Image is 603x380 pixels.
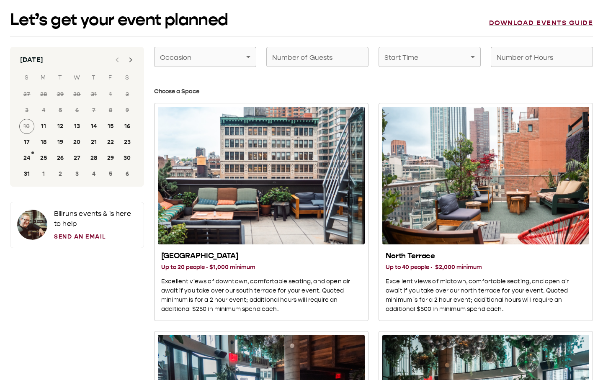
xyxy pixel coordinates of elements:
[54,232,137,241] a: Send an Email
[36,151,51,166] button: 25
[386,263,586,272] h3: Up to 40 people · $2,000 minimum
[103,167,118,182] button: 5
[86,167,101,182] button: 4
[70,119,85,134] button: 13
[120,69,135,86] span: Saturday
[36,69,51,86] span: Monday
[154,103,368,321] button: South Terrace
[19,135,34,150] button: 17
[86,151,101,166] button: 28
[70,69,85,86] span: Wednesday
[36,167,51,182] button: 1
[70,167,85,182] button: 3
[161,277,361,314] p: Excellent views of downtown, comfortable seating, and open air await if you take over our south t...
[53,135,68,150] button: 19
[379,103,593,321] button: North Terrace
[19,151,34,166] button: 24
[19,167,34,182] button: 31
[53,69,68,86] span: Tuesday
[86,135,101,150] button: 21
[70,151,85,166] button: 27
[120,135,135,150] button: 23
[386,277,586,314] p: Excellent views of midtown, comfortable seating, and open air await if you take over our north te...
[489,19,593,27] a: Download events guide
[386,251,586,261] h2: North Terrace
[70,135,85,150] button: 20
[120,119,135,134] button: 16
[103,135,118,150] button: 22
[122,51,139,68] button: Next month
[53,151,68,166] button: 26
[36,135,51,150] button: 18
[20,55,43,65] div: [DATE]
[86,69,101,86] span: Thursday
[19,69,34,86] span: Sunday
[161,263,361,272] h3: Up to 20 people · $1,000 minimum
[86,119,101,134] button: 14
[161,251,361,261] h2: [GEOGRAPHIC_DATA]
[120,167,135,182] button: 6
[36,119,51,134] button: 11
[154,87,593,96] h3: Choose a Space
[54,209,137,229] p: Bill runs events & is here to help
[10,10,228,30] h1: Let’s get your event planned
[53,167,68,182] button: 2
[103,69,118,86] span: Friday
[103,119,118,134] button: 15
[120,151,135,166] button: 30
[53,119,68,134] button: 12
[103,151,118,166] button: 29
